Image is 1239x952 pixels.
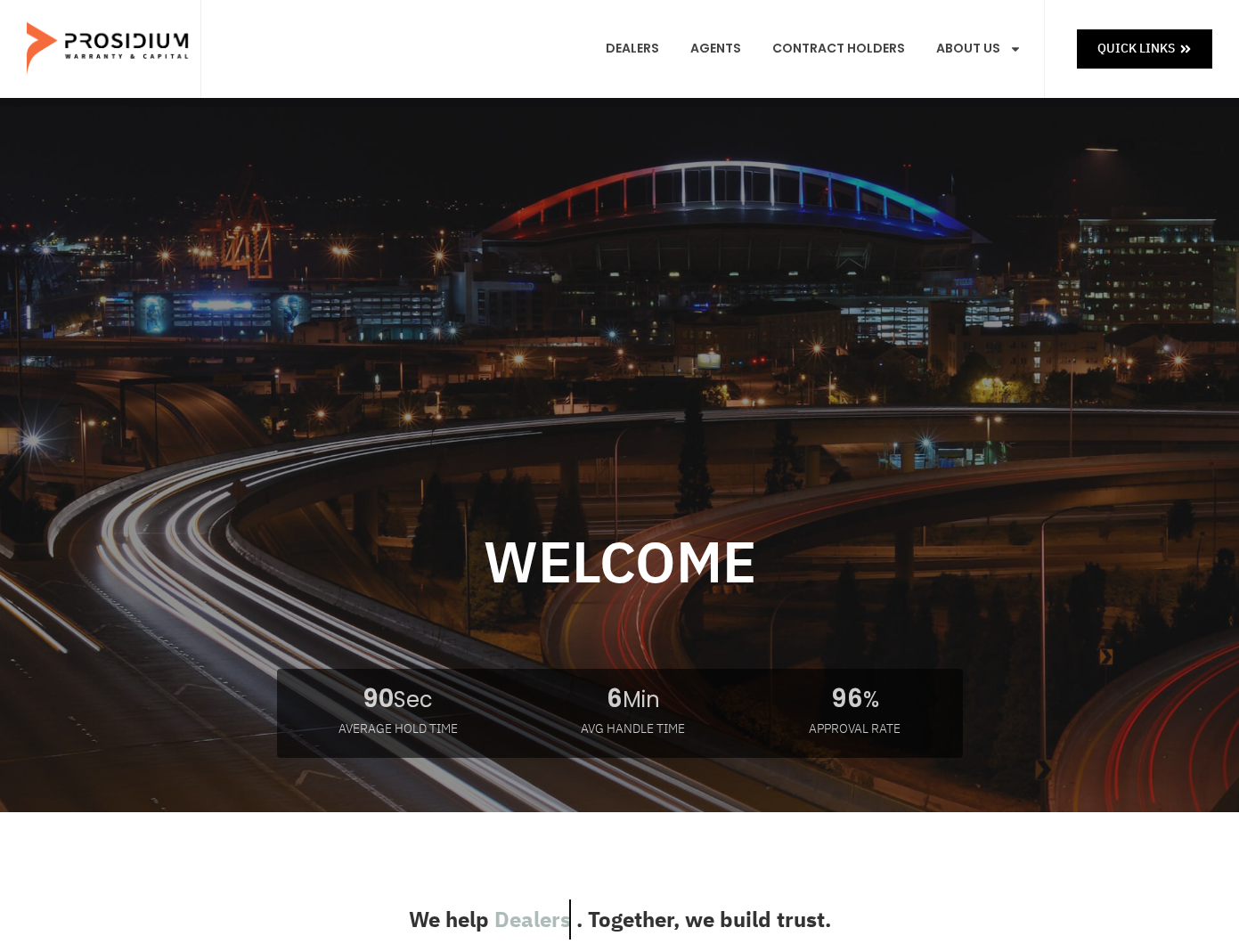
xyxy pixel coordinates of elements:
a: Quick Links [1077,29,1212,68]
nav: Menu [592,16,1035,82]
a: Dealers [592,16,672,82]
span: Quick Links [1097,37,1175,60]
span: We help [409,899,489,940]
a: Agents [677,16,754,82]
a: About Us [923,16,1035,82]
span: . Together, we build trust. [576,899,831,940]
a: Contract Holders [759,16,918,82]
